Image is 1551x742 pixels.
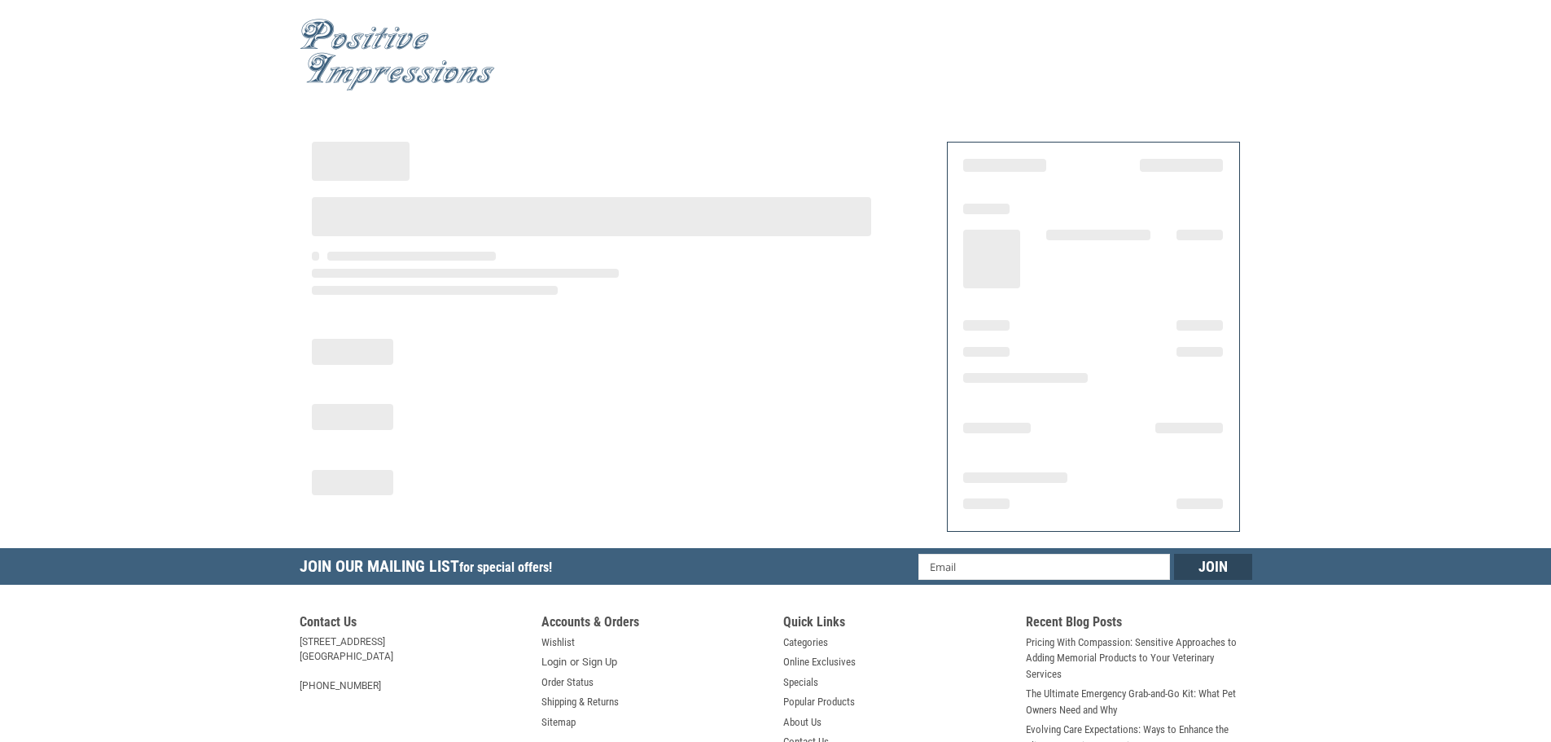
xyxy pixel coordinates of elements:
a: Sign Up [582,654,617,670]
input: Join [1174,554,1252,580]
a: Pricing With Compassion: Sensitive Approaches to Adding Memorial Products to Your Veterinary Serv... [1026,634,1252,683]
a: Specials [783,674,818,691]
a: Shipping & Returns [541,694,619,710]
a: Login [541,654,567,670]
span: or [560,654,589,670]
img: Positive Impressions [300,19,495,91]
span: for special offers! [459,560,552,575]
a: Popular Products [783,694,855,710]
h5: Quick Links [783,614,1010,634]
h5: Recent Blog Posts [1026,614,1252,634]
a: About Us [783,714,822,731]
h5: Join Our Mailing List [300,548,560,590]
a: The Ultimate Emergency Grab-and-Go Kit: What Pet Owners Need and Why [1026,686,1252,718]
h5: Accounts & Orders [541,614,768,634]
a: Order Status [541,674,594,691]
a: Wishlist [541,634,575,651]
a: Online Exclusives [783,654,856,670]
a: Categories [783,634,828,651]
address: [STREET_ADDRESS] [GEOGRAPHIC_DATA] [PHONE_NUMBER] [300,634,526,693]
h5: Contact Us [300,614,526,634]
input: Email [918,554,1170,580]
a: Sitemap [541,714,576,731]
